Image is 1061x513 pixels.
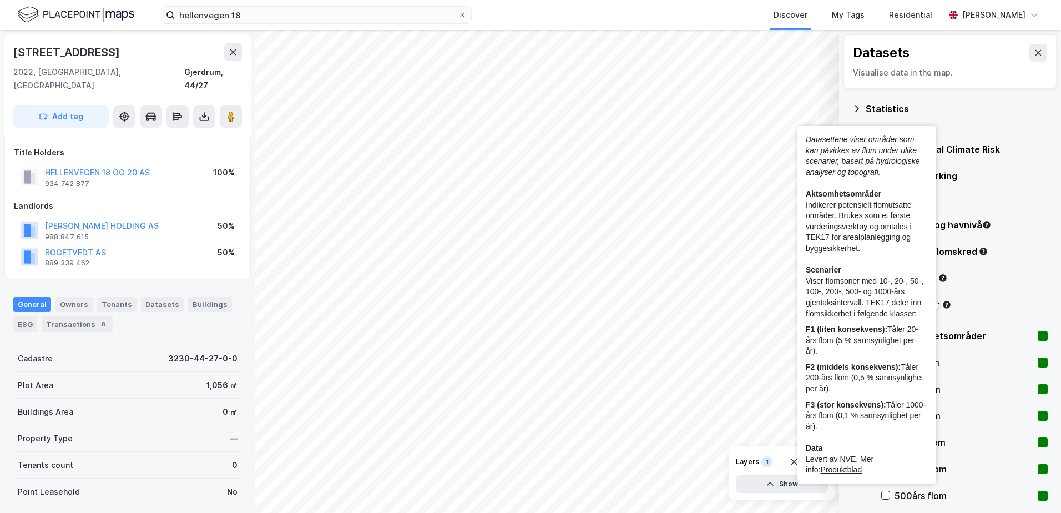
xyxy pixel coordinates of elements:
[13,105,109,128] button: Add tag
[18,5,134,24] img: logo.f888ab2527a4732fd821a326f86c7f29.svg
[895,356,1033,369] div: 10års flom
[982,220,992,230] div: Tooltip anchor
[55,297,93,311] div: Owners
[98,319,109,330] div: 8
[218,219,235,233] div: 50%
[893,218,1048,232] div: Stormflo og havnivå
[866,143,1048,156] div: Energy & Physical Climate Risk
[893,169,1048,183] div: Energimerking
[962,8,1025,22] div: [PERSON_NAME]
[223,405,238,419] div: 0 ㎡
[832,8,865,22] div: My Tags
[45,233,89,242] div: 988 847 615
[806,400,886,409] b: F3 (stor konsekvens):
[97,297,137,311] div: Tenants
[141,297,184,311] div: Datasets
[18,485,80,499] div: Point Leasehold
[893,245,1048,258] div: Jord- og flomskred
[42,316,113,332] div: Transactions
[168,352,238,365] div: 3230-44-27-0-0
[806,324,928,357] div: Tåler 20-års flom (5 % sannsynlighet per år).
[188,297,232,311] div: Buildings
[18,432,73,445] div: Property Type
[806,189,881,198] b: Aktsomhetsområder
[18,405,73,419] div: Buildings Area
[736,475,828,493] button: Show
[13,43,122,61] div: [STREET_ADDRESS]
[13,66,184,92] div: 2022, [GEOGRAPHIC_DATA], [GEOGRAPHIC_DATA]
[895,462,1033,476] div: 200års flom
[895,383,1033,396] div: 20års flom
[218,246,235,259] div: 50%
[895,329,1033,343] div: Aktsomhetsområder
[895,489,1033,502] div: 500års flom
[774,8,807,22] div: Discover
[213,166,235,179] div: 100%
[866,102,1048,115] div: Statistics
[895,409,1033,423] div: 50års flom
[806,265,841,274] b: Scenarier
[893,196,1048,209] div: BREEAM
[782,453,828,471] button: Clear
[806,400,928,476] div: Tåler 1000-års flom (0,1 % sannsynlighet per år). ​ ​ Levert av NVE. Mer info:
[13,297,51,311] div: General
[806,135,919,177] i: Datasettene viser områder som kan påvirkes av flom under ulike scenarier, basert på hydrologiske ...
[14,146,241,159] div: Title Holders
[978,247,988,256] div: Tooltip anchor
[820,465,862,474] a: Produktblad
[45,259,89,268] div: 889 339 462
[18,352,53,365] div: Cadastre
[18,379,53,392] div: Plot Area
[206,379,238,392] div: 1,056 ㎡
[1006,460,1061,513] iframe: Chat Widget
[18,459,73,472] div: Tenants count
[853,44,910,62] div: Datasets
[806,325,887,334] b: F1 (liten konsekvens):
[230,432,238,445] div: —
[184,66,242,92] div: Gjerdrum, 44/27
[227,485,238,499] div: No
[893,271,1048,285] div: Kvikkleire
[14,199,241,213] div: Landlords
[232,459,238,472] div: 0
[761,456,772,467] div: 1
[13,316,37,332] div: ESG
[942,300,952,310] div: Tooltip anchor
[806,134,928,319] div: ​ ​ Indikerer potensielt flomutsatte områder. Brukes som et første vurderingsverktøy og omtales i...
[895,436,1033,449] div: 100års flom
[893,298,1048,311] div: Flomsoner
[806,363,901,371] b: F2 (middels konsekvens):
[45,179,89,188] div: 934 742 877
[806,444,822,452] b: Data
[938,273,948,283] div: Tooltip anchor
[889,8,932,22] div: Residential
[736,457,759,466] div: Layers
[806,362,928,395] div: Tåler 200-års flom (0,5 % sannsynlighet per år).
[175,7,458,23] input: Search by address, cadastre, landlords, tenants or people
[853,66,1047,79] div: Visualise data in the map.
